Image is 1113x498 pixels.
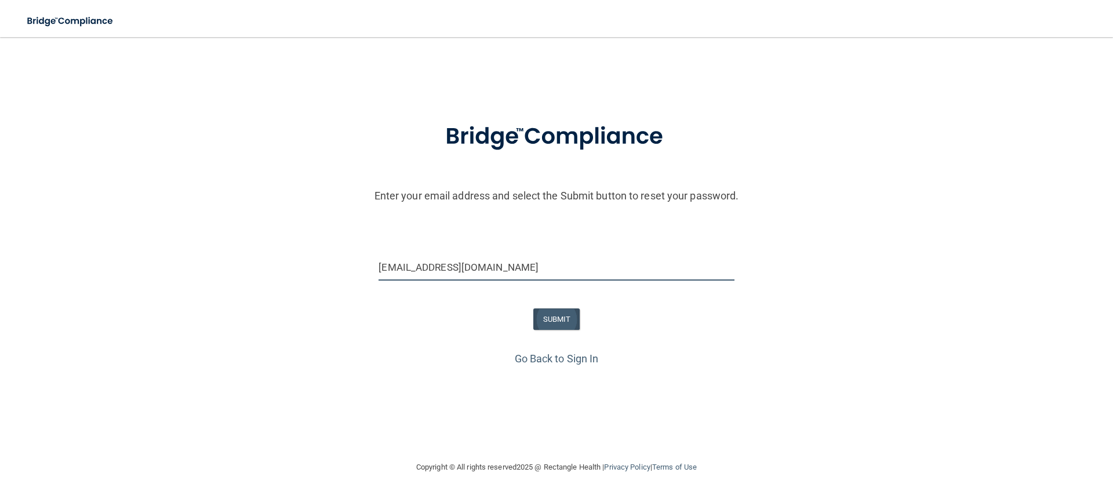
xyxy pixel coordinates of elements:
a: Go Back to Sign In [515,352,599,365]
a: Terms of Use [652,463,697,471]
div: Copyright © All rights reserved 2025 @ Rectangle Health | | [345,449,768,486]
iframe: Drift Widget Chat Controller [912,416,1099,462]
a: Privacy Policy [604,463,650,471]
img: bridge_compliance_login_screen.278c3ca4.svg [17,9,124,33]
button: SUBMIT [533,308,580,330]
input: Email [379,255,734,281]
img: bridge_compliance_login_screen.278c3ca4.svg [421,107,692,167]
